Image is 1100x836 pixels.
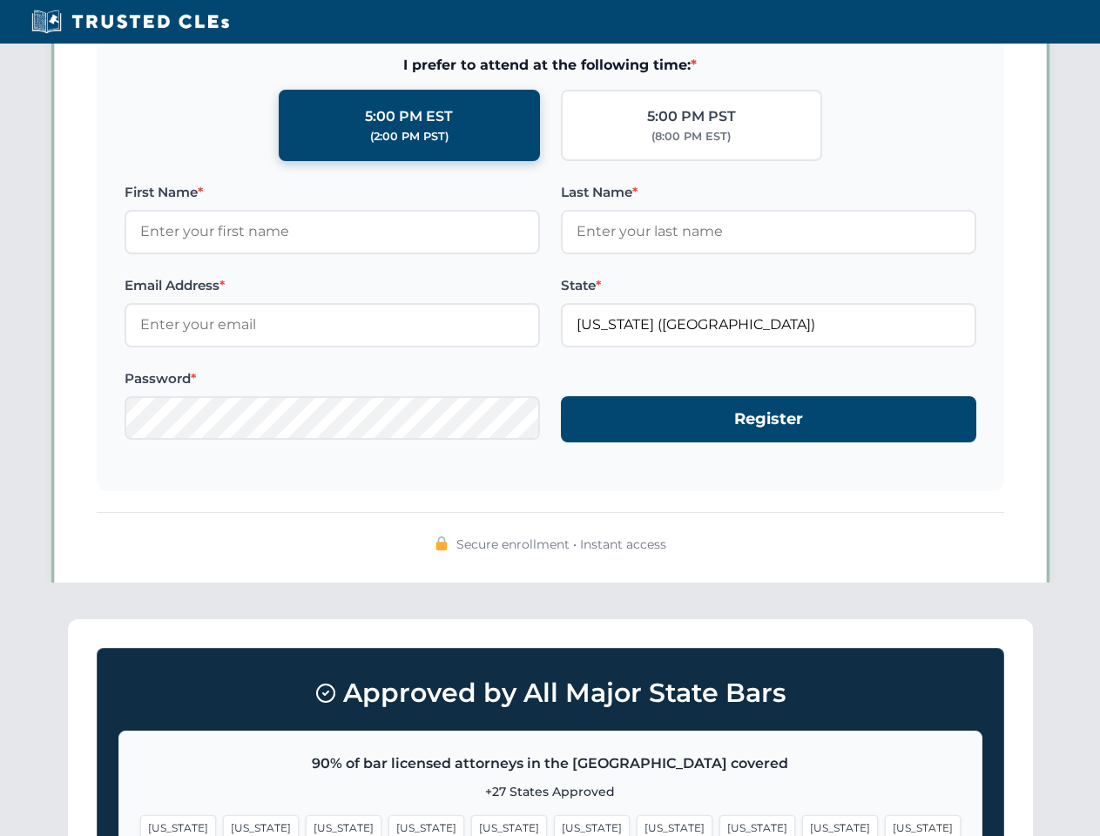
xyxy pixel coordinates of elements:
[651,128,731,145] div: (8:00 PM EST)
[561,210,976,253] input: Enter your last name
[561,275,976,296] label: State
[140,782,961,801] p: +27 States Approved
[125,303,540,347] input: Enter your email
[435,536,449,550] img: 🔒
[140,752,961,775] p: 90% of bar licensed attorneys in the [GEOGRAPHIC_DATA] covered
[365,105,453,128] div: 5:00 PM EST
[370,128,449,145] div: (2:00 PM PST)
[125,54,976,77] span: I prefer to attend at the following time:
[118,670,982,717] h3: Approved by All Major State Bars
[125,210,540,253] input: Enter your first name
[647,105,736,128] div: 5:00 PM PST
[125,368,540,389] label: Password
[125,182,540,203] label: First Name
[26,9,234,35] img: Trusted CLEs
[456,535,666,554] span: Secure enrollment • Instant access
[561,303,976,347] input: Florida (FL)
[125,275,540,296] label: Email Address
[561,182,976,203] label: Last Name
[561,396,976,442] button: Register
